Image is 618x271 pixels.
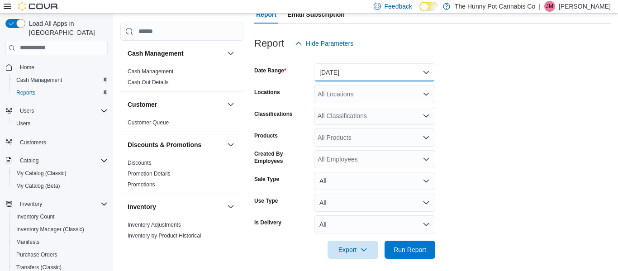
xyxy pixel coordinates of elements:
a: Customers [16,137,50,148]
button: Users [16,105,38,116]
span: Customers [16,136,108,147]
span: Email Subscription [287,5,345,24]
span: Load All Apps in [GEOGRAPHIC_DATA] [25,19,108,37]
a: Cash Management [13,75,66,86]
span: Home [20,64,34,71]
h3: Cash Management [128,49,184,58]
span: My Catalog (Classic) [13,168,108,179]
label: Use Type [254,197,278,204]
button: Customer [225,99,236,110]
h3: Inventory [128,202,156,211]
button: Catalog [16,155,42,166]
a: Discounts [128,160,152,166]
span: Inventory [16,199,108,209]
input: Dark Mode [419,2,438,11]
label: Sale Type [254,176,279,183]
label: Is Delivery [254,219,281,226]
div: Customer [120,117,243,132]
span: Promotion Details [128,170,171,177]
a: Inventory Count [13,211,58,222]
a: Customer Queue [128,119,169,126]
div: Cash Management [120,66,243,91]
button: Catalog [2,154,111,167]
span: Dark Mode [419,11,420,12]
label: Date Range [254,67,286,74]
span: Users [16,120,30,127]
span: Customers [20,139,46,146]
button: Customer [128,100,223,109]
span: Catalog [16,155,108,166]
button: Users [9,117,111,130]
button: Cash Management [225,48,236,59]
button: Inventory [2,198,111,210]
span: Inventory Manager (Classic) [13,224,108,235]
button: Open list of options [423,156,430,163]
button: All [314,215,435,233]
span: Inventory Adjustments [128,221,181,228]
a: Users [13,118,34,129]
button: Purchase Orders [9,248,111,261]
span: Transfers (Classic) [16,264,62,271]
button: Inventory Count [9,210,111,223]
button: Inventory Manager (Classic) [9,223,111,236]
h3: Discounts & Promotions [128,140,201,149]
span: Export [333,241,373,259]
button: Cash Management [9,74,111,86]
span: Catalog [20,157,38,164]
span: Inventory by Product Historical [128,232,201,239]
a: Home [16,62,38,73]
span: Hide Parameters [306,39,353,48]
label: Created By Employees [254,150,310,165]
button: Cash Management [128,49,223,58]
span: Home [16,62,108,73]
button: [DATE] [314,63,435,81]
h3: Customer [128,100,157,109]
button: Users [2,105,111,117]
button: Open list of options [423,90,430,98]
span: Cash Management [16,76,62,84]
div: Discounts & Promotions [120,157,243,194]
button: Reports [9,86,111,99]
button: Hide Parameters [291,34,357,52]
a: Inventory Adjustments [128,222,181,228]
p: | [539,1,541,12]
button: Discounts & Promotions [128,140,223,149]
a: Purchase Orders [13,249,61,260]
button: Open list of options [423,112,430,119]
button: My Catalog (Beta) [9,180,111,192]
span: Purchase Orders [16,251,57,258]
button: All [314,194,435,212]
img: Cova [18,2,59,11]
h3: Report [254,38,284,49]
label: Locations [254,89,280,96]
button: Inventory [225,201,236,212]
button: My Catalog (Classic) [9,167,111,180]
a: Inventory Count Details [128,243,184,250]
span: My Catalog (Beta) [16,182,60,190]
label: Products [254,132,278,139]
div: Jesse McGean [544,1,555,12]
button: All [314,172,435,190]
span: Manifests [13,237,108,247]
button: Export [328,241,378,259]
span: Inventory Count [16,213,55,220]
span: Inventory Count [13,211,108,222]
a: My Catalog (Beta) [13,181,64,191]
p: The Hunny Pot Cannabis Co [455,1,535,12]
span: Users [13,118,108,129]
span: Feedback [385,2,412,11]
button: Run Report [385,241,435,259]
a: Manifests [13,237,43,247]
span: Discounts [128,159,152,166]
span: Cash Management [13,75,108,86]
span: Inventory Manager (Classic) [16,226,84,233]
a: Promotions [128,181,155,188]
span: Manifests [16,238,39,246]
p: [PERSON_NAME] [559,1,611,12]
button: Discounts & Promotions [225,139,236,150]
span: Purchase Orders [13,249,108,260]
button: Inventory [16,199,46,209]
